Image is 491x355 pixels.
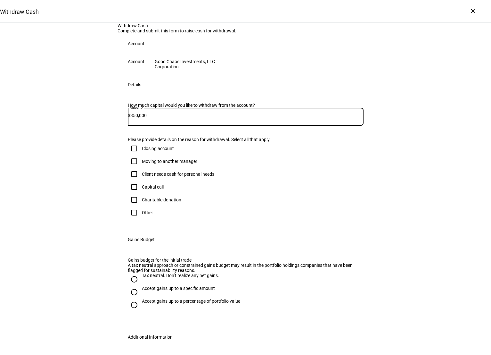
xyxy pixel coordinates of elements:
[142,210,153,215] div: Other
[468,6,478,16] div: ×
[142,159,197,164] div: Moving to another manager
[128,137,364,142] div: Please provide details on the reason for withdrawal. Select all that apply.
[118,23,374,28] div: Withdraw Cash
[142,286,215,291] div: Accept gains up to a specific amount
[142,197,181,202] div: Charitable donation
[128,59,144,64] div: Account
[128,263,364,273] div: A tax neutral approach or constrained gains budget may result in the portfolio holdings companies...
[142,172,214,177] div: Client needs cash for personal needs
[142,184,164,190] div: Capital call
[128,41,144,46] div: Account
[128,334,173,340] div: Additional Information
[128,113,130,118] span: $
[142,146,174,151] div: Closing account
[142,273,219,278] div: Tax neutral. Don’t realize any net gains.
[128,103,364,108] div: How much capital would you like to withdraw from the account?
[155,64,215,69] div: Corporation
[118,28,374,33] div: Complete and submit this form to raise cash for withdrawal.
[142,299,240,304] div: Accept gains up to a percentage of portfolio value
[128,82,141,87] div: Details
[128,237,155,242] div: Gains Budget
[130,106,143,109] mat-label: Amount*
[155,59,215,64] div: Good Chaos Investments, LLC
[128,258,364,263] div: Gains budget for the initial trade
